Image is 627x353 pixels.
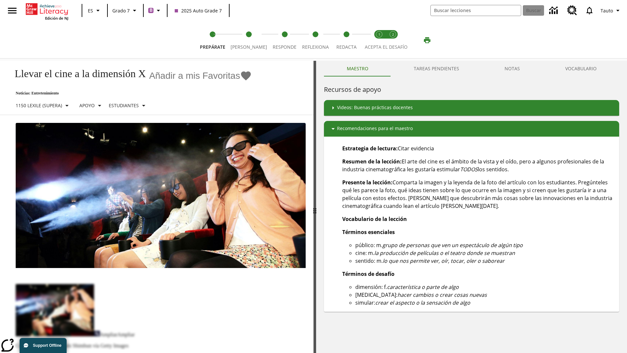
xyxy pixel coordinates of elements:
strong: : [391,179,393,186]
strong: Términos de desafío [342,270,394,277]
div: Recomendaciones para el maestro [324,121,619,137]
button: Imprimir [417,34,438,46]
span: Redacta [336,44,357,50]
span: [PERSON_NAME] [231,44,267,50]
em: hacer cambios o crear cosas nuevas [397,291,487,298]
span: ACEPTA EL DESAFÍO [365,44,408,50]
button: Abrir el menú lateral [3,1,22,20]
em: lo que nos permite ver, oír, tocar, oler o saborear [383,257,505,264]
span: Prepárate [200,44,225,50]
span: Edición de NJ [45,16,68,21]
span: Reflexiona [302,44,329,50]
em: crear el aspecto o la sensación de algo [375,299,470,306]
em: característica o parte de algo [387,283,459,291]
li: cine: m. [355,249,614,257]
span: Añadir a mis Favoritas [149,71,240,81]
button: NOTAS [482,61,542,76]
h1: Llevar el cine a la dimensión X [8,68,146,80]
img: El panel situado frente a los asientos rocía con agua nebulizada al feliz público en un cine equi... [16,123,306,268]
button: Seleccione Lexile, 1150 Lexile (Supera) [13,100,73,111]
button: VOCABULARIO [542,61,619,76]
strong: Presente la lección [342,179,391,186]
strong: Resumen de la lección: [342,158,402,165]
strong: Términos esenciales [342,228,395,236]
button: Añadir a mis Favoritas - Llevar el cine a la dimensión X [149,70,252,81]
text: 2 [392,32,394,37]
p: 1150 Lexile (Supera) [16,102,62,109]
div: activity [316,61,627,353]
li: [MEDICAL_DATA]: [355,291,614,299]
button: Grado: Grado 7, Elige un grado [110,5,141,16]
li: público: m. [355,241,614,249]
span: Grado 7 [112,7,130,14]
p: Comparta la imagen y la leyenda de la foto del artículo con los estudiantes. Pregúnteles qué les ... [342,178,614,210]
button: Prepárate step 1 of 5 [195,22,231,58]
span: Responde [273,44,297,50]
li: dimensión: f. [355,283,614,291]
button: Maestro [324,61,391,76]
span: B [150,6,153,14]
strong: Estrategia de lectura: [342,145,398,152]
p: Estudiantes [109,102,139,109]
div: Portada [26,2,68,21]
button: Lee step 2 of 5 [225,22,272,58]
strong: Vocabulario de la lección [342,215,407,223]
button: Support Offline [20,338,67,353]
span: ES [88,7,93,14]
button: Seleccionar estudiante [106,100,150,111]
p: Recomendaciones para el maestro [337,125,413,133]
li: sentido: m. [355,257,614,265]
text: 1 [378,32,380,37]
p: Apoyo [79,102,95,109]
button: Lenguaje: ES, Selecciona un idioma [84,5,105,16]
button: Perfil/Configuración [598,5,624,16]
input: Buscar campo [431,5,521,16]
button: Tipo de apoyo, Apoyo [77,100,106,111]
button: Reflexiona step 4 of 5 [297,22,334,58]
p: El arte del cine es el ámbito de la vista y el oído, pero a algunos profesionales de la industria... [342,158,614,173]
em: la producción de películas o el teatro donde se muestran [374,249,515,257]
a: Centro de recursos, Se abrirá en una pestaña nueva. [563,2,581,19]
button: Boost El color de la clase es morado/púrpura. Cambiar el color de la clase. [146,5,165,16]
a: Notificaciones [581,2,598,19]
button: Acepta el desafío contesta step 2 of 2 [383,22,402,58]
span: Tauto [601,7,613,14]
button: TAREAS PENDIENTES [391,61,482,76]
p: Noticias: Entretenimiento [8,91,252,96]
p: Videos: Buenas prácticas docentes [337,104,413,112]
a: Centro de información [545,2,563,20]
h6: Recursos de apoyo [324,84,619,95]
span: Support Offline [33,343,61,348]
button: Responde step 3 of 5 [267,22,302,58]
li: simular: [355,299,614,307]
div: Pulsa la tecla de intro o la barra espaciadora y luego presiona las flechas de derecha e izquierd... [313,61,316,353]
em: TODOS [460,166,478,173]
button: Acepta el desafío lee step 1 of 2 [370,22,389,58]
div: Videos: Buenas prácticas docentes [324,100,619,116]
em: grupo de personas que ven un espectáculo de algún tipo [382,242,523,249]
span: 2025 Auto Grade 7 [175,7,222,14]
p: Citar evidencia [342,144,614,152]
div: Instructional Panel Tabs [324,61,619,76]
button: Redacta step 5 of 5 [329,22,364,58]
